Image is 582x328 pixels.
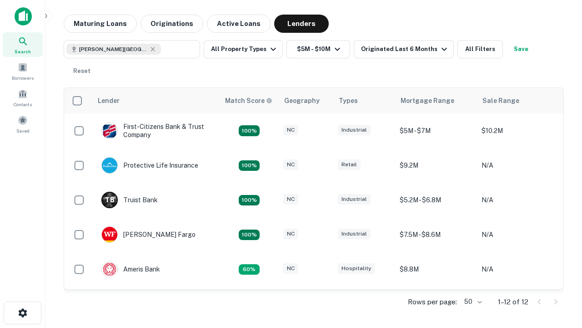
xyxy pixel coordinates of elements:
[395,252,477,287] td: $8.8M
[395,88,477,113] th: Mortgage Range
[101,157,198,174] div: Protective Life Insurance
[101,192,158,208] div: Truist Bank
[354,40,454,58] button: Originated Last 6 Months
[361,44,450,55] div: Originated Last 6 Months
[482,95,519,106] div: Sale Range
[477,217,559,252] td: N/A
[283,263,298,274] div: NC
[333,88,395,113] th: Types
[338,229,371,239] div: Industrial
[64,15,137,33] button: Maturing Loans
[101,226,196,243] div: [PERSON_NAME] Fargo
[507,40,536,58] button: Save your search to get updates of matches that match your search criteria.
[239,125,260,136] div: Matching Properties: 2, hasApolloMatch: undefined
[101,123,211,139] div: First-citizens Bank & Trust Company
[3,85,43,110] a: Contacts
[284,95,320,106] div: Geography
[283,194,298,205] div: NC
[401,95,454,106] div: Mortgage Range
[279,88,333,113] th: Geography
[338,263,375,274] div: Hospitality
[395,287,477,321] td: $9.2M
[225,96,271,106] h6: Match Score
[338,159,361,170] div: Retail
[283,125,298,135] div: NC
[477,88,559,113] th: Sale Range
[220,88,279,113] th: Capitalize uses an advanced AI algorithm to match your search with the best lender. The match sco...
[140,15,203,33] button: Originations
[102,227,117,242] img: picture
[102,123,117,138] img: picture
[79,45,147,53] span: [PERSON_NAME][GEOGRAPHIC_DATA], [GEOGRAPHIC_DATA]
[395,183,477,217] td: $5.2M - $6.8M
[98,95,120,106] div: Lender
[105,195,114,205] p: T B
[537,226,582,270] iframe: Chat Widget
[101,261,160,277] div: Ameris Bank
[286,40,350,58] button: $5M - $10M
[102,158,117,173] img: picture
[225,96,272,106] div: Capitalize uses an advanced AI algorithm to match your search with the best lender. The match sco...
[15,7,32,26] img: capitalize-icon.png
[67,62,96,80] button: Reset
[457,40,503,58] button: All Filters
[283,229,298,239] div: NC
[477,113,559,148] td: $10.2M
[395,217,477,252] td: $7.5M - $8.6M
[477,148,559,183] td: N/A
[3,112,43,136] a: Saved
[338,125,371,135] div: Industrial
[477,183,559,217] td: N/A
[3,59,43,83] a: Borrowers
[408,297,457,307] p: Rows per page:
[395,113,477,148] td: $5M - $7M
[16,127,30,134] span: Saved
[239,160,260,171] div: Matching Properties: 2, hasApolloMatch: undefined
[204,40,283,58] button: All Property Types
[477,287,559,321] td: N/A
[498,297,528,307] p: 1–12 of 12
[12,74,34,82] span: Borrowers
[239,195,260,206] div: Matching Properties: 3, hasApolloMatch: undefined
[15,48,31,55] span: Search
[461,295,483,308] div: 50
[338,194,371,205] div: Industrial
[3,32,43,57] a: Search
[92,88,220,113] th: Lender
[339,95,358,106] div: Types
[102,261,117,277] img: picture
[239,230,260,241] div: Matching Properties: 2, hasApolloMatch: undefined
[283,159,298,170] div: NC
[14,101,32,108] span: Contacts
[239,264,260,275] div: Matching Properties: 1, hasApolloMatch: undefined
[207,15,271,33] button: Active Loans
[395,148,477,183] td: $9.2M
[477,252,559,287] td: N/A
[274,15,329,33] button: Lenders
